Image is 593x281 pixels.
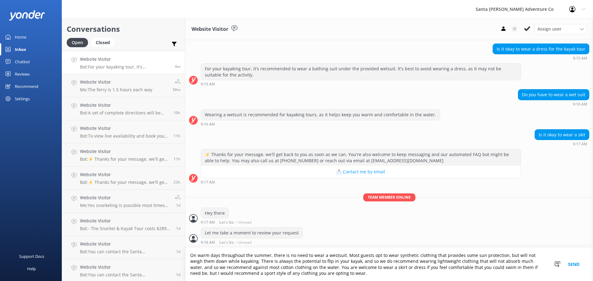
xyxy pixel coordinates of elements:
div: 09:15am 18-Aug-2025 (UTC -07:00) America/Tijuana [493,56,589,60]
p: Bot: ⚡ Thanks for your message, we'll get back to you as soon as we can. You're also welcome to k... [80,180,169,185]
div: Help [27,262,36,275]
strong: 9:17 AM [201,221,215,224]
textarea: On warm days throughout the summer, there is no need to wear a westsuit. Most guests opt to wear ... [185,248,593,281]
span: 10:03pm 17-Aug-2025 (UTC -07:00) America/Tijuana [174,133,180,138]
button: Send [562,248,585,281]
div: Recommend [15,80,38,93]
a: Website VisitorMe:Yes snorkeling is possible most times dependent on your tour choice and timing.... [62,190,185,213]
a: Website VisitorBot:- The Snorkel & Kayak Tour costs $289 per person plus ferry transportation ($7... [62,213,185,236]
span: 09:12am 17-Aug-2025 (UTC -07:00) America/Tijuana [176,203,180,208]
div: ⚡ Thanks for your message, we'll get back to you as soon as we can. You're also welcome to keep m... [201,149,521,166]
div: Closed [91,38,115,47]
h4: Website Visitor [80,217,171,224]
div: 09:16am 18-Aug-2025 (UTC -07:00) America/Tijuana [518,102,589,106]
a: Website VisitorBot:⚡ Thanks for your message, we'll get back to you as soon as we can. You're als... [62,167,185,190]
div: 09:14am 18-Aug-2025 (UTC -07:00) America/Tijuana [201,36,521,40]
h3: Website Visitor [191,25,228,33]
span: 09:07am 17-Aug-2025 (UTC -07:00) America/Tijuana [176,226,180,231]
h4: Website Visitor [80,171,169,178]
h4: Website Visitor [80,194,170,201]
strong: 9:15 AM [573,56,587,60]
span: 09:02am 17-Aug-2025 (UTC -07:00) America/Tijuana [176,249,180,254]
span: 09:34am 17-Aug-2025 (UTC -07:00) America/Tijuana [174,180,180,185]
div: Settings [15,93,30,105]
strong: 9:16 AM [573,102,587,106]
strong: 9:17 AM [573,142,587,146]
a: Website VisitorBot:A set of complete directions will be included in your confirmation email. It i... [62,97,185,120]
div: Assign User [534,24,587,34]
h2: Conversations [67,23,180,35]
div: Is it okay to wear a dress for the kayak tour [493,44,589,54]
span: 10:32pm 17-Aug-2025 (UTC -07:00) America/Tijuana [174,110,180,115]
div: Chatbot [15,56,30,68]
div: 09:15am 18-Aug-2025 (UTC -07:00) America/Tijuana [201,82,521,86]
strong: 9:15 AM [201,82,215,86]
div: Reviews [15,68,30,80]
a: Website VisitorBot:For your kayaking tour, it's recommended to wear a bathing suit under the prov... [62,51,185,74]
div: Home [15,31,26,43]
div: Is it okay to wear a skit [535,130,589,140]
div: Support Docs [19,250,44,262]
div: 09:17am 18-Aug-2025 (UTC -07:00) America/Tijuana [201,180,521,184]
strong: 9:14 AM [201,37,215,40]
span: 09:58pm 17-Aug-2025 (UTC -07:00) America/Tijuana [174,156,180,162]
div: 09:17am 18-Aug-2025 (UTC -07:00) America/Tijuana [201,220,253,224]
span: 08:21am 18-Aug-2025 (UTC -07:00) America/Tijuana [173,87,180,92]
p: Bot: ⚡ Thanks for your message, we'll get back to you as soon as we can. You're also welcome to k... [80,156,169,162]
p: Bot: - The Snorkel & Kayak Tour costs $289 per person plus ferry transportation ($70 for adults, ... [80,226,171,231]
div: 09:16am 18-Aug-2025 (UTC -07:00) America/Tijuana [201,122,440,126]
p: Bot: A set of complete directions will be included in your confirmation email. It is helpful to h... [80,110,169,116]
div: Open [67,38,88,47]
strong: 9:16 AM [201,122,215,126]
p: Me: The ferry is 1.5 hours each way [80,87,152,93]
span: Let's Go [219,241,234,244]
h4: Website Visitor [80,56,170,63]
span: Assign user [537,26,561,32]
div: Hey there [201,208,229,218]
h4: Website Visitor [80,264,171,271]
strong: 9:17 AM [201,180,215,184]
p: Bot: You can contact the Santa [PERSON_NAME] Adventure Co. team at [PHONE_NUMBER], or by emailing... [80,272,171,278]
h4: Website Visitor [80,102,169,109]
h4: Website Visitor [80,79,152,85]
strong: 9:18 AM [201,241,215,244]
div: 09:18am 18-Aug-2025 (UTC -07:00) America/Tijuana [201,240,303,244]
div: 09:17am 18-Aug-2025 (UTC -07:00) America/Tijuana [535,142,589,146]
span: Let's Go [219,221,234,224]
span: 09:15am 18-Aug-2025 (UTC -07:00) America/Tijuana [175,64,180,69]
span: Team member online [363,193,415,201]
span: 05:50am 17-Aug-2025 (UTC -07:00) America/Tijuana [176,272,180,277]
p: Bot: For your kayaking tour, it's recommended to wear a bathing suit under the provided wetsuit. ... [80,64,170,70]
h4: Website Visitor [80,241,171,247]
div: Inbox [15,43,26,56]
a: Website VisitorBot:⚡ Thanks for your message, we'll get back to you as soon as we can. You're als... [62,143,185,167]
div: Do you have to wear a wet suit [518,89,589,100]
a: Closed [91,39,118,46]
p: Bot: To view live availability and book your Santa [PERSON_NAME] Adventure tour, please visit [UR... [80,133,169,139]
h4: Website Visitor [80,125,169,132]
a: Website VisitorBot:You can contact the Santa [PERSON_NAME] Adventure Co. team at [PHONE_NUMBER], ... [62,236,185,259]
span: • Unread [236,241,251,244]
h4: Website Visitor [80,148,169,155]
a: Website VisitorBot:To view live availability and book your Santa [PERSON_NAME] Adventure tour, pl... [62,120,185,143]
span: • Unread [236,221,251,224]
div: Wearing a wetsuit is recommended for kayaking tours, as it helps keep you warm and comfortable in... [201,110,440,120]
p: Me: Yes snorkeling is possible most times dependent on your tour choice and timing. If you were o... [80,203,170,208]
a: Open [67,39,91,46]
a: Website VisitorMe:The ferry is 1.5 hours each way58m [62,74,185,97]
img: yonder-white-logo.png [9,10,45,20]
div: For your kayaking tour, it's recommended to wear a bathing suit under the provided wetsuit. It's ... [201,64,521,80]
p: Bot: You can contact the Santa [PERSON_NAME] Adventure Co. team at [PHONE_NUMBER], or by emailing... [80,249,171,254]
button: 📩 Contact me by email [201,166,521,178]
div: Let me take a moment to review your request [201,228,302,238]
